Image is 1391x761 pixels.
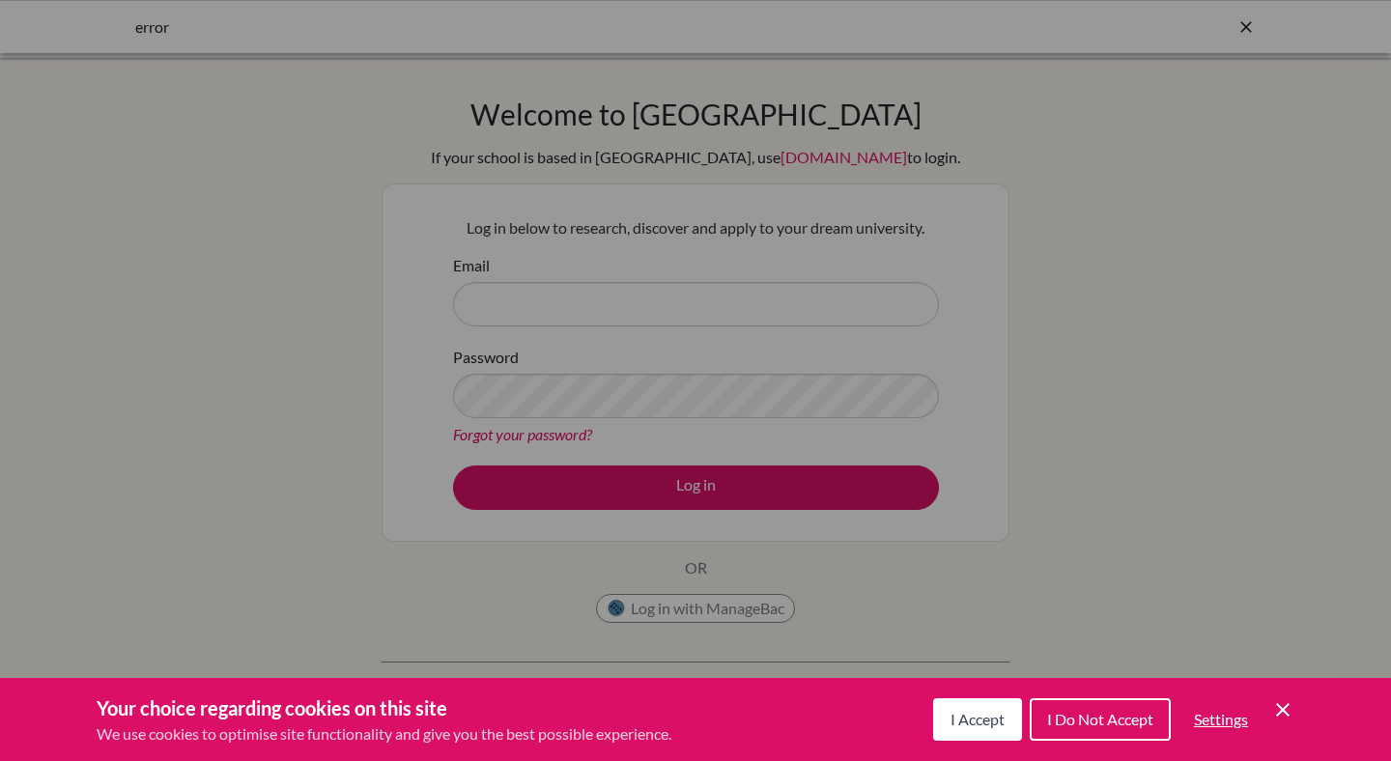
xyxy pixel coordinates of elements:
span: I Accept [951,710,1005,728]
button: I Do Not Accept [1030,698,1171,741]
span: Settings [1194,710,1248,728]
h3: Your choice regarding cookies on this site [97,693,671,722]
p: We use cookies to optimise site functionality and give you the best possible experience. [97,722,671,746]
button: Save and close [1271,698,1294,721]
button: I Accept [933,698,1022,741]
span: I Do Not Accept [1047,710,1153,728]
button: Settings [1178,700,1263,739]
